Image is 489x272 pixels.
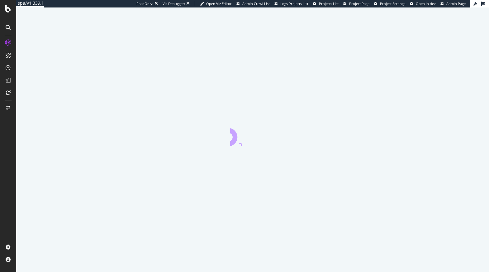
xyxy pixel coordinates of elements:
[380,1,405,6] span: Project Settings
[274,1,308,6] a: Logs Projects List
[410,1,436,6] a: Open in dev
[374,1,405,6] a: Project Settings
[343,1,369,6] a: Project Page
[206,1,232,6] span: Open Viz Editor
[163,1,185,6] div: Viz Debugger:
[446,1,466,6] span: Admin Page
[136,1,153,6] div: ReadOnly:
[319,1,339,6] span: Projects List
[236,1,270,6] a: Admin Crawl List
[313,1,339,6] a: Projects List
[280,1,308,6] span: Logs Projects List
[230,124,275,146] div: animation
[440,1,466,6] a: Admin Page
[200,1,232,6] a: Open Viz Editor
[349,1,369,6] span: Project Page
[416,1,436,6] span: Open in dev
[242,1,270,6] span: Admin Crawl List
